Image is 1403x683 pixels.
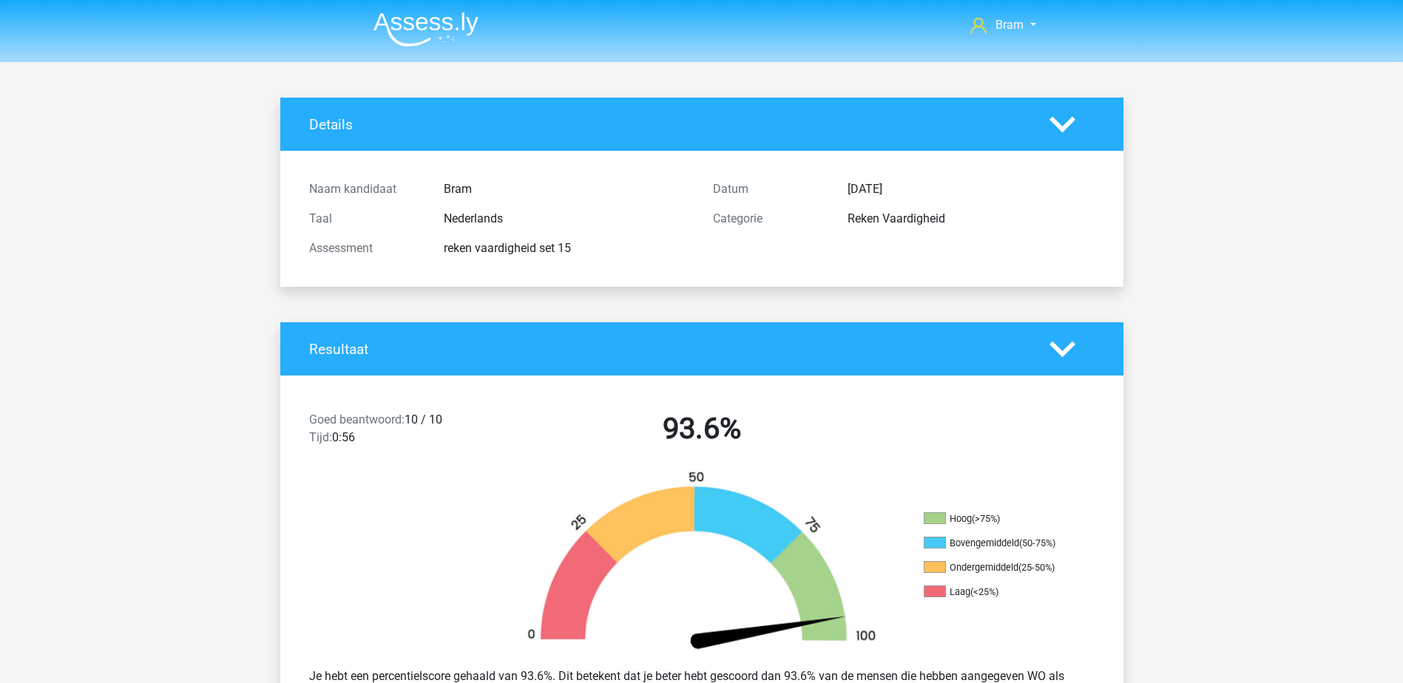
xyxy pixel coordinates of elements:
[433,180,702,198] div: Bram
[298,239,433,257] div: Assessment
[502,470,902,656] img: 94.ba056ea0e80c.png
[836,180,1106,198] div: [DATE]
[309,116,1027,133] h4: Details
[309,412,405,427] span: Goed beantwoord:
[1019,537,1055,548] div: (50-75%)
[702,180,836,198] div: Datum
[373,12,479,47] img: Assessly
[702,210,836,228] div: Categorie
[970,586,998,597] div: (<25%)
[995,18,1024,32] span: Bram
[309,430,332,444] span: Tijd:
[836,210,1106,228] div: Reken Vaardigheid
[924,537,1072,550] li: Bovengemiddeld
[309,341,1027,358] h4: Resultaat
[433,239,702,257] div: reken vaardigheid set 15
[298,210,433,228] div: Taal
[1018,562,1055,573] div: (25-50%)
[924,561,1072,574] li: Ondergemiddeld
[964,16,1041,34] a: Bram
[924,512,1072,526] li: Hoog
[298,411,500,452] div: 10 / 10 0:56
[511,411,893,446] h2: 93.6%
[433,210,702,228] div: Nederlands
[298,180,433,198] div: Naam kandidaat
[924,585,1072,599] li: Laag
[972,513,1000,524] div: (>75%)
